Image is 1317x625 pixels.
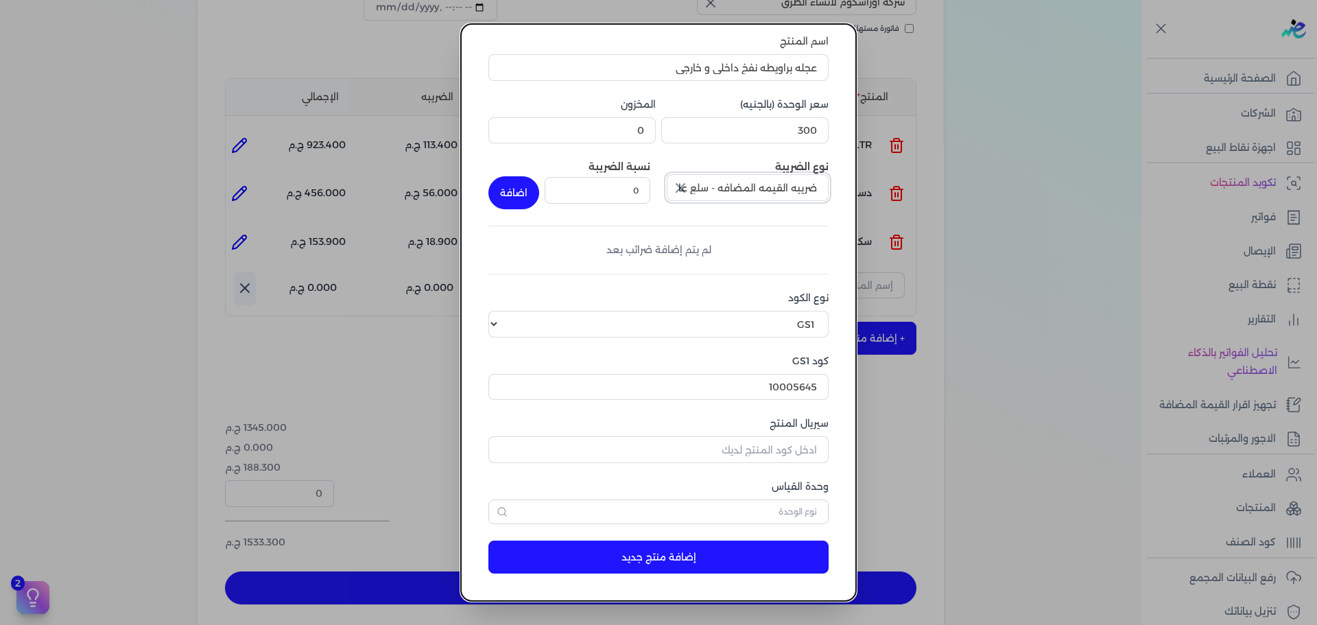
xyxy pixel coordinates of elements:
[488,499,829,524] input: نوع الوحدة
[488,54,829,80] input: اكتب اسم المنتج هنا
[589,161,650,173] label: نسبة الضريبة
[775,161,829,173] label: نوع الضريبة
[488,374,829,400] input: كود GS1
[661,117,829,143] input: 00000
[667,174,829,206] button: اختر نوع الضريبة
[488,291,829,305] label: نوع الكود
[488,243,829,257] div: لم يتم إضافة ضرائب بعد
[488,436,829,462] input: ادخل كود المنتج لديك
[488,97,656,112] label: المخزون
[488,480,829,494] label: وحدة القياس
[661,97,829,112] label: سعر الوحدة (بالجنيه)
[488,416,829,431] label: سيريال المنتج
[667,174,829,200] input: اختر نوع الضريبة
[488,176,539,209] button: اضافة
[488,34,829,49] label: اسم المنتج
[488,117,656,143] input: 00000
[488,541,829,574] button: إضافة منتج جديد
[488,354,829,368] label: كود GS1
[545,177,650,203] input: نسبة الضريبة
